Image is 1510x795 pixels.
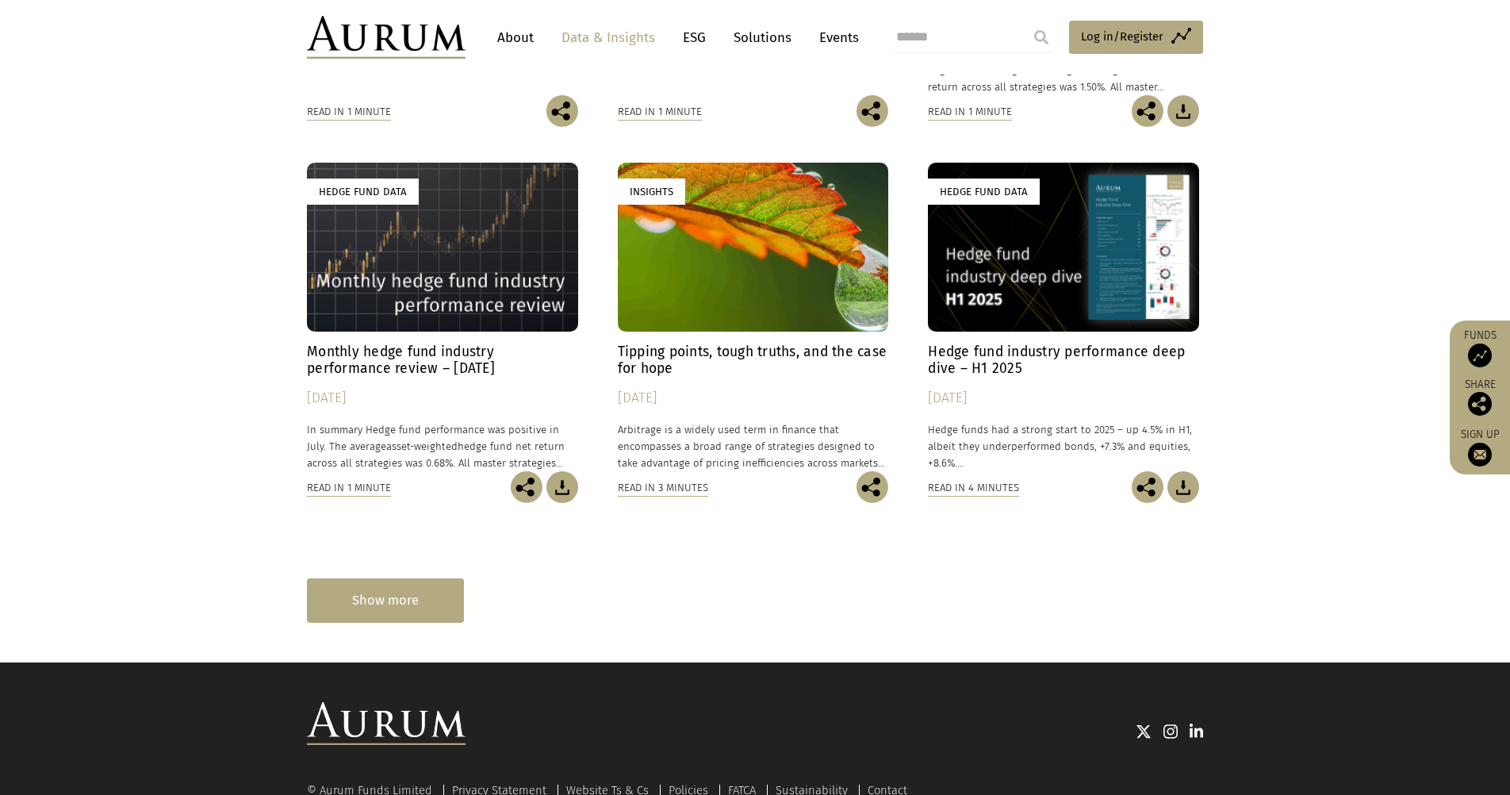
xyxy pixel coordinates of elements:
[307,344,578,377] h4: Monthly hedge fund industry performance review – [DATE]
[928,387,1199,409] div: [DATE]
[307,702,466,745] img: Aurum Logo
[307,179,419,205] div: Hedge Fund Data
[928,179,1040,205] div: Hedge Fund Data
[1458,379,1502,416] div: Share
[726,23,799,52] a: Solutions
[386,440,458,452] span: asset-weighted
[857,471,888,503] img: Share this post
[1132,471,1163,503] img: Share this post
[928,421,1199,471] p: Hedge funds had a strong start to 2025 – up 4.5% in H1, albeit they underperformed bonds, +7.3% a...
[618,387,889,409] div: [DATE]
[1468,392,1492,416] img: Share this post
[1190,724,1204,739] img: Linkedin icon
[307,578,464,622] div: Show more
[546,95,578,127] img: Share this post
[546,471,578,503] img: Download Article
[1136,724,1152,739] img: Twitter icon
[1132,95,1163,127] img: Share this post
[618,163,889,471] a: Insights Tipping points, tough truths, and the case for hope [DATE] Arbitrage is a widely used te...
[1468,344,1492,367] img: Access Funds
[811,23,859,52] a: Events
[307,103,391,121] div: Read in 1 minute
[618,421,889,471] p: Arbitrage is a widely used term in finance that encompasses a broad range of strategies designed ...
[307,421,578,471] p: In summary Hedge fund performance was positive in July. The average hedge fund net return across ...
[1458,328,1502,367] a: Funds
[618,479,708,497] div: Read in 3 minutes
[1081,27,1163,46] span: Log in/Register
[1167,471,1199,503] img: Download Article
[928,103,1012,121] div: Read in 1 minute
[1167,95,1199,127] img: Download Article
[554,23,663,52] a: Data & Insights
[675,23,714,52] a: ESG
[307,479,391,497] div: Read in 1 minute
[857,95,888,127] img: Share this post
[489,23,542,52] a: About
[928,479,1019,497] div: Read in 4 minutes
[307,16,466,59] img: Aurum
[618,179,685,205] div: Insights
[928,163,1199,471] a: Hedge Fund Data Hedge fund industry performance deep dive – H1 2025 [DATE] Hedge funds had a stro...
[307,387,578,409] div: [DATE]
[511,471,542,503] img: Share this post
[1163,724,1178,739] img: Instagram icon
[307,163,578,471] a: Hedge Fund Data Monthly hedge fund industry performance review – [DATE] [DATE] In summary Hedge f...
[618,344,889,377] h4: Tipping points, tough truths, and the case for hope
[1069,21,1203,54] a: Log in/Register
[1025,21,1057,53] input: Submit
[1468,443,1492,467] img: Sign up to our newsletter
[618,103,702,121] div: Read in 1 minute
[928,344,1199,377] h4: Hedge fund industry performance deep dive – H1 2025
[1458,428,1502,467] a: Sign up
